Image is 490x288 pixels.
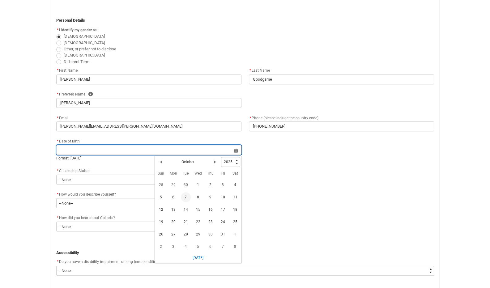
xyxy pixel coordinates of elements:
span: 24 [218,217,228,227]
span: 3 [168,242,178,252]
span: 8 [230,242,240,252]
span: Last Name [249,68,270,73]
abbr: required [249,68,251,73]
span: 16 [206,205,215,214]
td: 2025-10-09 [204,191,217,203]
td: 2025-10-26 [155,228,167,240]
span: 8 [193,192,203,202]
span: 11 [230,192,240,202]
span: 2 [156,242,166,252]
span: 29 [193,229,203,239]
span: 30 [181,180,191,190]
td: 2025-10-10 [217,191,229,203]
td: 2025-10-23 [204,216,217,228]
span: How would you describe yourself? [59,192,116,197]
span: 4 [181,242,191,252]
abbr: Sunday [158,171,164,176]
button: Previous Month [156,157,166,167]
span: 5 [156,192,166,202]
strong: Accessibility [56,250,79,255]
span: 19 [156,217,166,227]
span: 15 [193,205,203,214]
td: 2025-11-08 [229,240,241,253]
td: 2025-10-14 [180,203,192,216]
td: 2025-10-04 [229,179,241,191]
span: 9 [206,192,215,202]
td: 2025-10-02 [204,179,217,191]
td: 2025-10-21 [180,216,192,228]
span: 14 [181,205,191,214]
span: 17 [218,205,228,214]
abbr: Saturday [232,171,238,176]
div: Date picker: October [155,155,242,263]
span: 22 [193,217,203,227]
abbr: required [57,192,58,197]
span: Different Term [64,59,89,64]
td: 2025-10-18 [229,203,241,216]
abbr: Friday [221,171,225,176]
abbr: required [249,116,251,120]
td: 2025-10-28 [180,228,192,240]
td: 2025-11-05 [192,240,204,253]
td: 2025-09-30 [180,179,192,191]
span: Other, or prefer not to disclose [64,47,116,51]
abbr: required [57,28,58,32]
td: 2025-10-01 [192,179,204,191]
abbr: required [57,260,58,264]
td: 2025-11-01 [229,228,241,240]
span: Citizenship Status [59,169,89,173]
span: How did you hear about Collarts? [59,216,115,220]
abbr: Wednesday [194,171,202,176]
span: 25 [230,217,240,227]
td: 2025-11-07 [217,240,229,253]
span: 13 [168,205,178,214]
td: 2025-10-17 [217,203,229,216]
span: 6 [168,192,178,202]
span: 26 [156,229,166,239]
span: 7 [218,242,228,252]
span: 12 [156,205,166,214]
span: 10 [218,192,228,202]
span: 2 [206,180,215,190]
td: 2025-10-31 [217,228,229,240]
abbr: Thursday [207,171,214,176]
td: 2025-10-06 [167,191,180,203]
abbr: required [57,116,58,120]
td: 2025-09-28 [155,179,167,191]
td: 2025-10-11 [229,191,241,203]
span: Date of Birth [56,139,80,143]
td: 2025-10-07 [180,191,192,203]
td: 2025-10-30 [204,228,217,240]
button: [DATE] [192,253,204,263]
label: Phone (please include the country code) [249,114,321,121]
span: Do you have a disability, impairment, or long-term condition? [59,260,160,264]
td: 2025-10-19 [155,216,167,228]
span: 30 [206,229,215,239]
span: Preferred Name [56,92,85,96]
span: 23 [206,217,215,227]
span: 20 [168,217,178,227]
td: 2025-10-20 [167,216,180,228]
span: 3 [218,180,228,190]
span: 27 [168,229,178,239]
span: [DEMOGRAPHIC_DATA] [64,34,105,39]
div: Format: [DATE] [56,155,241,161]
td: 2025-10-03 [217,179,229,191]
span: 21 [181,217,191,227]
td: 2025-11-03 [167,240,180,253]
span: [DEMOGRAPHIC_DATA] [64,40,105,45]
td: 2025-11-02 [155,240,167,253]
td: 2025-10-29 [192,228,204,240]
span: 7 [181,192,191,202]
input: +61 400 000 000 [249,121,434,131]
td: 2025-09-29 [167,179,180,191]
abbr: required [57,169,58,173]
h2: October [181,159,194,165]
span: 4 [230,180,240,190]
span: 5 [193,242,203,252]
span: 18 [230,205,240,214]
span: [DEMOGRAPHIC_DATA] [64,53,105,57]
abbr: Tuesday [183,171,189,176]
td: 2025-10-16 [204,203,217,216]
td: 2025-10-05 [155,191,167,203]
